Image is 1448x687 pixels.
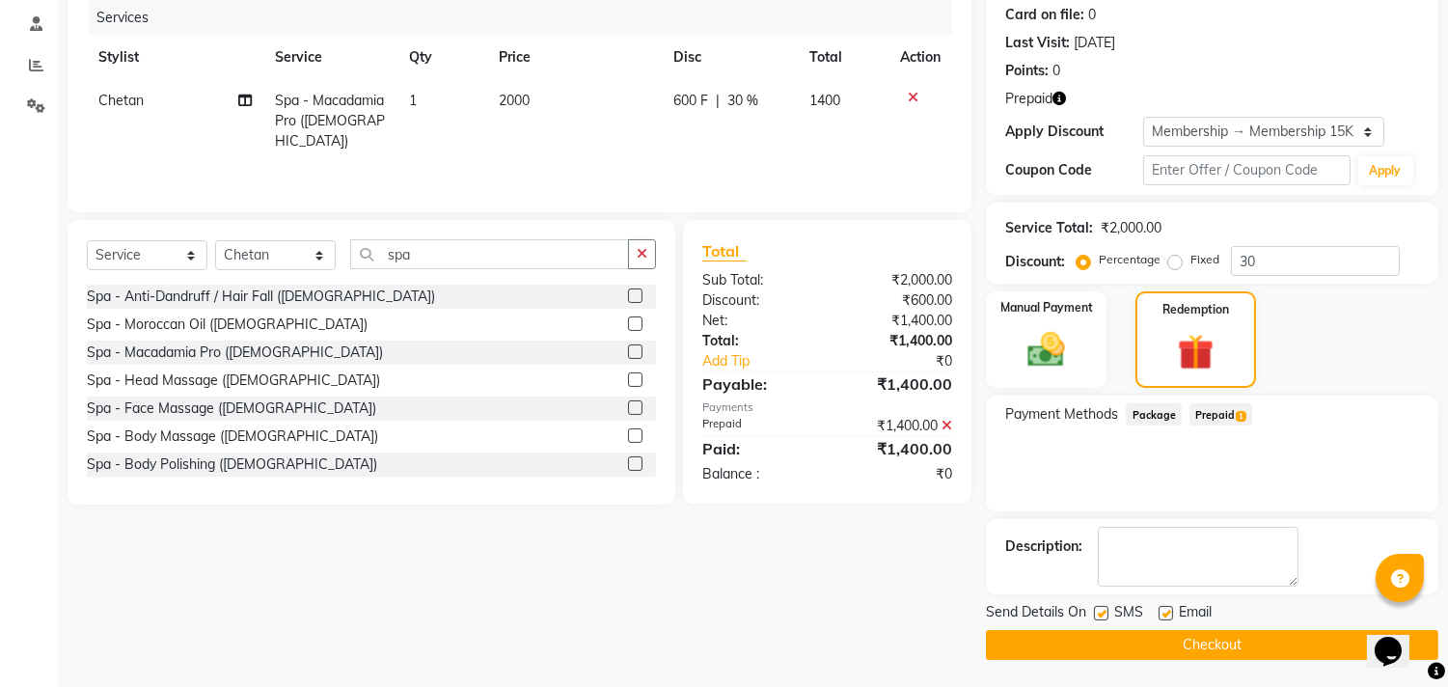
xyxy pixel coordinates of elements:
[727,91,758,111] span: 30 %
[1005,61,1049,81] div: Points:
[98,92,144,109] span: Chetan
[1101,218,1161,238] div: ₹2,000.00
[828,437,968,460] div: ₹1,400.00
[1005,536,1082,557] div: Description:
[1358,156,1413,185] button: Apply
[888,36,952,79] th: Action
[688,464,828,484] div: Balance :
[1052,61,1060,81] div: 0
[688,290,828,311] div: Discount:
[828,464,968,484] div: ₹0
[1162,301,1229,318] label: Redemption
[1005,5,1084,25] div: Card on file:
[87,36,263,79] th: Stylist
[263,36,398,79] th: Service
[1005,404,1118,425] span: Payment Methods
[1005,252,1065,272] div: Discount:
[87,287,435,307] div: Spa - Anti-Dandruff / Hair Fall ([DEMOGRAPHIC_DATA])
[87,371,380,391] div: Spa - Head Massage ([DEMOGRAPHIC_DATA])
[1005,33,1070,53] div: Last Visit:
[1114,602,1143,626] span: SMS
[673,91,708,111] span: 600 F
[275,92,385,150] span: Spa - Macadamia Pro ([DEMOGRAPHIC_DATA])
[1367,610,1429,668] iframe: chat widget
[1126,403,1182,426] span: Package
[688,331,828,351] div: Total:
[809,92,840,109] span: 1400
[798,36,888,79] th: Total
[828,270,968,290] div: ₹2,000.00
[702,241,747,261] span: Total
[87,343,383,363] div: Spa - Macadamia Pro ([DEMOGRAPHIC_DATA])
[1190,251,1219,268] label: Fixed
[702,399,952,416] div: Payments
[87,426,378,447] div: Spa - Body Massage ([DEMOGRAPHIC_DATA])
[1074,33,1115,53] div: [DATE]
[828,331,968,351] div: ₹1,400.00
[986,630,1438,660] button: Checkout
[87,315,368,335] div: Spa - Moroccan Oil ([DEMOGRAPHIC_DATA])
[1005,218,1093,238] div: Service Total:
[1099,251,1161,268] label: Percentage
[87,454,377,475] div: Spa - Body Polishing ([DEMOGRAPHIC_DATA])
[688,270,828,290] div: Sub Total:
[688,437,828,460] div: Paid:
[1166,330,1224,374] img: _gift.svg
[350,239,629,269] input: Search or Scan
[1005,160,1143,180] div: Coupon Code
[716,91,720,111] span: |
[688,311,828,331] div: Net:
[828,290,968,311] div: ₹600.00
[986,602,1086,626] span: Send Details On
[1005,89,1052,109] span: Prepaid
[688,416,828,436] div: Prepaid
[828,311,968,331] div: ₹1,400.00
[828,372,968,396] div: ₹1,400.00
[688,351,851,371] a: Add Tip
[499,92,530,109] span: 2000
[87,398,376,419] div: Spa - Face Massage ([DEMOGRAPHIC_DATA])
[662,36,798,79] th: Disc
[1236,411,1246,423] span: 1
[487,36,662,79] th: Price
[1005,122,1143,142] div: Apply Discount
[688,372,828,396] div: Payable:
[409,92,417,109] span: 1
[1189,403,1252,426] span: Prepaid
[1143,155,1350,185] input: Enter Offer / Coupon Code
[1016,328,1077,371] img: _cash.svg
[1088,5,1096,25] div: 0
[1000,299,1093,316] label: Manual Payment
[828,416,968,436] div: ₹1,400.00
[397,36,487,79] th: Qty
[1179,602,1212,626] span: Email
[851,351,968,371] div: ₹0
